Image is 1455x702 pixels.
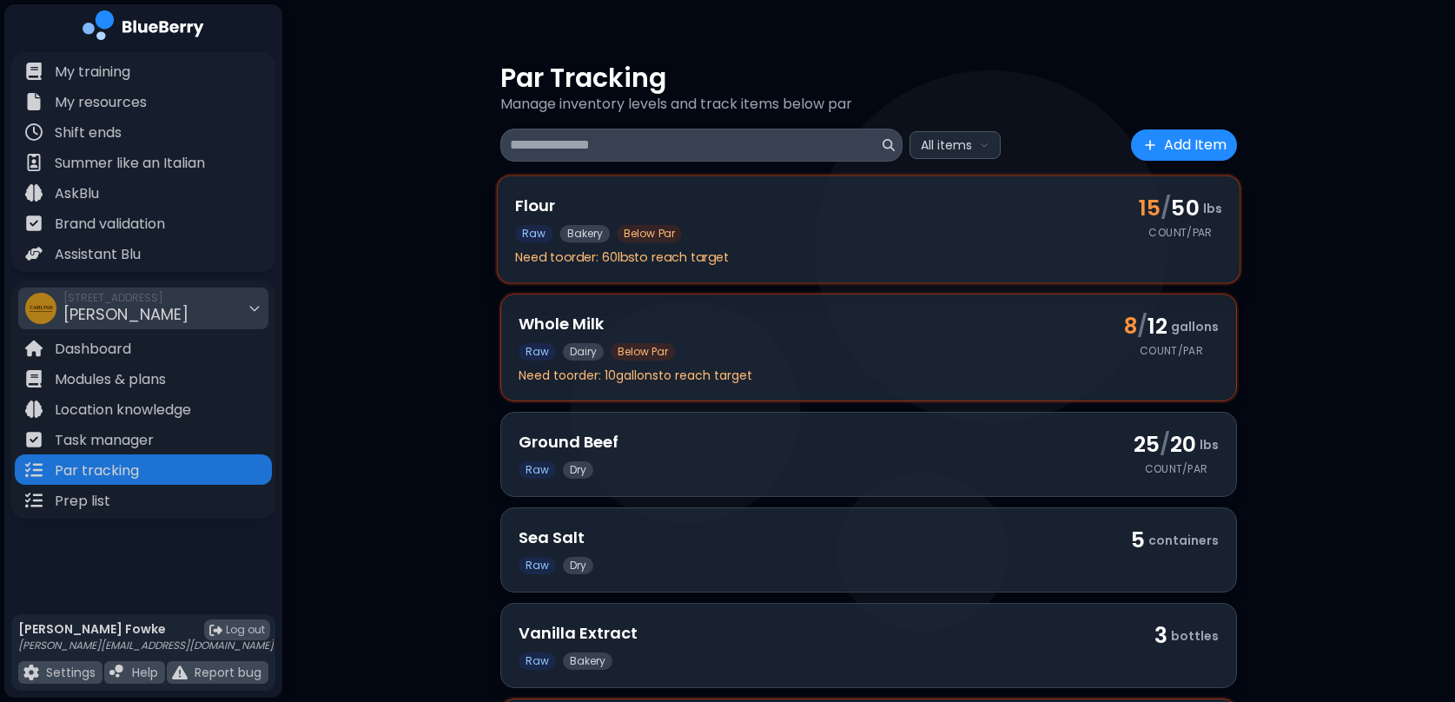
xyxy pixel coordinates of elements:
span: 12 [1147,312,1167,341]
span: Below Par [617,225,682,242]
div: 5 [1131,526,1219,554]
img: search icon [883,139,895,151]
img: company logo [83,10,204,46]
span: Raw [519,557,556,574]
img: logout [209,624,222,637]
p: Report bug [195,665,261,680]
span: gallons [1171,319,1219,334]
img: file icon [25,431,43,448]
h3: Sea Salt [519,526,1110,550]
p: Par tracking [55,460,139,481]
span: [STREET_ADDRESS] [63,291,188,305]
p: Manage inventory levels and track items below par [500,94,1237,115]
p: Assistant Blu [55,244,141,265]
div: Count/Par [1134,462,1219,476]
img: file icon [25,492,43,509]
h3: Flour [515,194,1118,218]
span: / [1160,430,1170,459]
img: file icon [109,665,125,680]
p: Settings [46,665,96,680]
p: Task manager [55,430,154,451]
img: file icon [25,340,43,357]
img: file icon [23,665,39,680]
span: 8 [1124,312,1137,341]
span: dry [563,557,593,574]
img: file icon [25,461,43,479]
span: lbs [1203,200,1222,215]
span: Log out [226,623,265,637]
img: file icon [25,93,43,110]
h1: Par Tracking [500,63,1237,94]
span: Raw [519,461,556,479]
span: 15 [1139,194,1161,222]
p: Help [132,665,158,680]
div: 60 lbs to reach target [515,249,1118,265]
img: company thumbnail [25,293,56,324]
p: Location knowledge [55,400,191,421]
img: file icon [25,215,43,232]
img: file icon [25,123,43,141]
p: My training [55,62,130,83]
span: Need to order : [519,367,601,384]
p: Summer like an Italian [55,153,205,174]
p: Prep list [55,491,110,512]
p: Brand validation [55,214,165,235]
span: / [1137,312,1147,341]
span: bakery [563,652,612,670]
div: 3 [1154,621,1219,650]
h3: Vanilla Extract [519,621,1134,646]
span: Raw [515,225,552,242]
h3: Ground Beef [519,430,1113,454]
img: file icon [25,154,43,171]
button: Add Item [1131,129,1237,161]
p: Modules & plans [55,369,166,390]
span: dairy [563,343,604,361]
p: AskBlu [55,183,99,204]
p: [PERSON_NAME][EMAIL_ADDRESS][DOMAIN_NAME] [18,639,274,652]
span: dry [563,461,593,479]
div: Count/Par [1139,226,1222,240]
h3: Whole Milk [519,312,1103,336]
img: file icon [25,184,43,202]
p: My resources [55,92,147,113]
span: bakery [559,225,610,242]
img: file icon [25,63,43,80]
p: [PERSON_NAME] Fowke [18,621,274,637]
img: file icon [25,370,43,387]
span: All items [921,137,972,153]
div: 10 gallons to reach target [519,368,1103,383]
span: 20 [1170,430,1196,459]
div: Count/Par [1124,344,1219,358]
button: All items [909,131,1001,159]
img: file icon [25,245,43,262]
span: containers [1148,533,1219,548]
span: Below Par [611,343,675,361]
span: Raw [519,343,556,361]
p: Dashboard [55,339,131,360]
span: Raw [519,652,556,670]
span: Need to order : [515,248,599,266]
img: file icon [172,665,188,680]
p: Shift ends [55,123,122,143]
img: file icon [25,401,43,418]
span: bottles [1171,628,1219,644]
span: / [1161,194,1171,222]
span: lbs [1200,437,1219,453]
span: 50 [1171,194,1199,222]
span: 25 [1134,430,1160,459]
span: [PERSON_NAME] [63,303,188,325]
